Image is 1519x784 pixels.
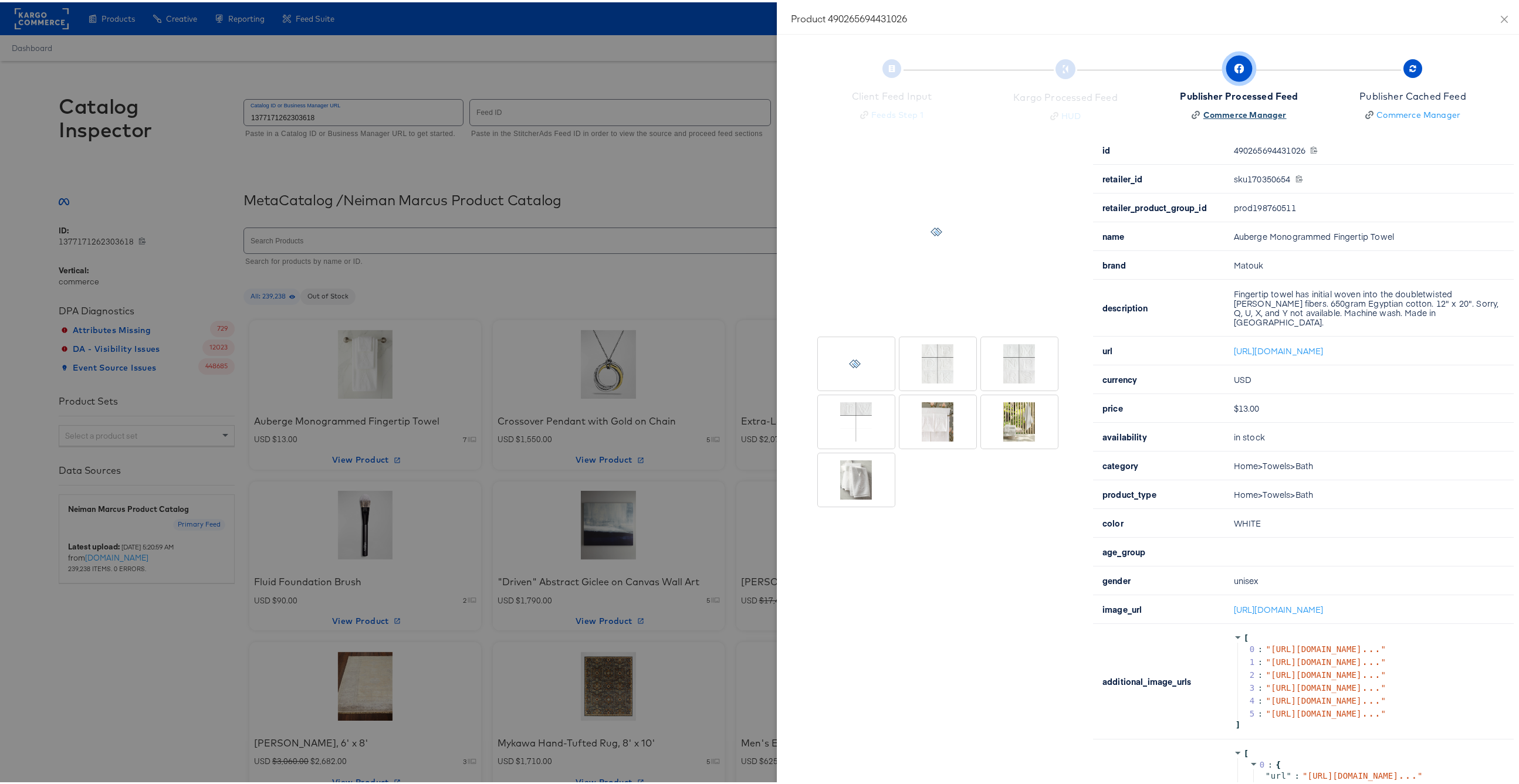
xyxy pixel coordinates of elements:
[1362,669,1381,675] span: ...
[1258,707,1263,716] div: :
[1224,392,1514,420] td: $13.00
[1398,770,1417,776] span: ...
[1271,707,1381,716] span: [URL][DOMAIN_NAME]
[1266,655,1386,664] span: " "
[1102,515,1124,527] b: color
[1102,342,1112,354] b: url
[1224,249,1514,277] td: Matouk
[1321,46,1504,133] button: Publisher Cached FeedCommerce Manager
[1271,668,1381,677] span: [URL][DOMAIN_NAME]
[1234,143,1500,152] div: 490265694431026
[1224,449,1514,478] td: Home>Towels>Bath
[1234,342,1324,354] a: [URL][DOMAIN_NAME]
[1258,694,1263,703] div: :
[1250,655,1266,664] span: 1
[1266,769,1271,778] span: "
[1250,694,1266,703] span: 4
[1268,758,1273,767] span: :
[1500,12,1509,22] span: close
[1102,544,1145,555] b: age_group
[1234,601,1324,613] a: [URL][DOMAIN_NAME]
[1102,601,1142,613] b: image_url
[1266,694,1386,703] span: " "
[1224,420,1514,449] td: in stock
[1276,758,1281,767] span: {
[1102,572,1131,584] b: gender
[1244,631,1249,640] span: [
[1102,300,1148,311] b: description
[1308,769,1417,778] span: [URL][DOMAIN_NAME]
[1102,228,1125,240] b: name
[1224,564,1514,593] td: unisex
[1148,46,1331,133] button: Publisher Processed FeedCommerce Manager
[1362,682,1381,688] span: ...
[1250,668,1266,677] span: 2
[1250,642,1266,651] span: 0
[1102,257,1126,269] b: brand
[1271,769,1287,778] span: url
[1102,199,1207,211] b: retailer_product_group_id
[1244,746,1249,756] span: [
[1258,642,1263,651] div: :
[1102,400,1123,412] b: price
[1266,681,1386,690] span: " "
[1234,172,1500,181] div: sku170350654
[1224,191,1514,220] td: prod198760511
[1258,655,1263,664] div: :
[791,9,1514,22] div: Product 490265694431026
[1362,695,1381,701] span: ...
[1362,708,1381,714] span: ...
[1180,87,1298,101] div: Publisher Processed Feed
[1266,707,1386,716] span: " "
[1286,769,1291,778] span: "
[1224,478,1514,507] td: Home>Towels>Bath
[1224,363,1514,392] td: USD
[1266,668,1386,677] span: " "
[1224,220,1514,249] td: Auberge Monogrammed Fingertip Towel
[1258,681,1263,690] div: :
[1271,655,1381,664] span: [URL][DOMAIN_NAME]
[1258,668,1263,677] div: :
[1234,718,1241,727] span: ]
[1376,107,1460,118] div: Commerce Manager
[1362,643,1381,649] span: ...
[1266,642,1386,651] span: " "
[1303,769,1423,778] span: " "
[1180,107,1298,118] a: Commerce Manager
[1224,277,1514,334] td: Fingertip towel has initial woven into the doubletwisted [PERSON_NAME] fibers. 650gram Egyptian c...
[1102,371,1137,383] b: currency
[1359,107,1466,118] a: Commerce Manager
[1224,507,1514,535] td: WHITE
[1362,656,1381,662] span: ...
[1203,107,1287,118] div: Commerce Manager
[1102,486,1156,498] b: product_type
[1102,457,1138,469] b: category
[1250,707,1266,716] span: 5
[1271,642,1381,651] span: [URL][DOMAIN_NAME]
[1294,769,1300,778] span: :
[1260,758,1265,767] span: 0
[1102,673,1191,685] b: additional_image_urls
[1102,142,1110,154] b: id
[1102,429,1147,440] b: availability
[1359,87,1466,101] div: Publisher Cached Feed
[1271,694,1381,703] span: [URL][DOMAIN_NAME]
[1102,171,1143,182] b: retailer_id
[1271,681,1381,690] span: [URL][DOMAIN_NAME]
[1250,681,1266,690] span: 3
